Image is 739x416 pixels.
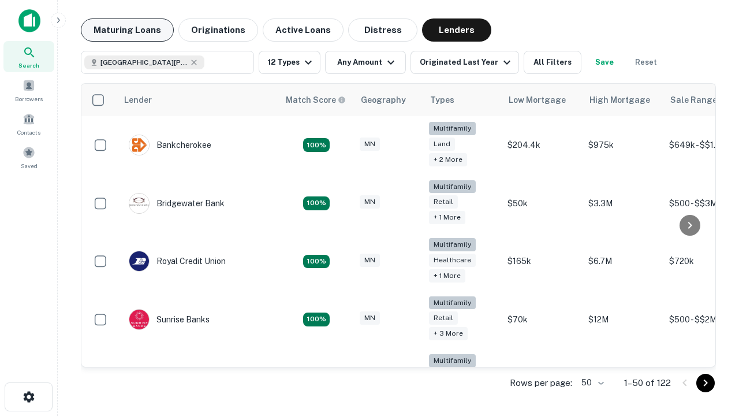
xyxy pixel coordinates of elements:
div: Land [429,138,455,151]
img: picture [129,135,149,155]
button: Active Loans [263,18,344,42]
div: Multifamily [429,180,476,194]
div: + 1 more [429,211,465,224]
button: Originations [178,18,258,42]
div: MN [360,254,380,267]
div: Royal Credit Union [129,251,226,272]
th: Low Mortgage [502,84,583,116]
img: capitalize-icon.png [18,9,40,32]
button: 12 Types [259,51,320,74]
td: $1.3M [583,348,663,407]
div: High Mortgage [589,93,650,107]
td: $975k [583,116,663,174]
button: Maturing Loans [81,18,174,42]
img: picture [129,194,149,213]
th: Types [423,84,502,116]
button: Distress [348,18,417,42]
td: $70k [502,291,583,349]
div: Matching Properties: 22, hasApolloMatch: undefined [303,196,330,210]
div: Lender [124,93,152,107]
span: Saved [21,161,38,170]
div: 50 [577,374,606,391]
span: Borrowers [15,94,43,103]
div: Sale Range [670,93,717,107]
button: Go to next page [696,374,715,392]
span: Contacts [17,128,40,137]
th: Capitalize uses an advanced AI algorithm to match your search with the best lender. The match sco... [279,84,354,116]
button: Lenders [422,18,491,42]
div: Multifamily [429,296,476,310]
div: Multifamily [429,354,476,367]
a: Borrowers [3,75,54,106]
div: + 2 more [429,153,467,166]
a: Saved [3,142,54,173]
button: All Filters [524,51,581,74]
div: Geography [361,93,406,107]
div: Matching Properties: 31, hasApolloMatch: undefined [303,313,330,326]
td: $12M [583,291,663,349]
a: Contacts [3,108,54,139]
td: $204.4k [502,116,583,174]
div: Healthcare [429,254,476,267]
h6: Match Score [286,94,344,106]
img: picture [129,310,149,329]
img: picture [129,251,149,271]
div: Multifamily [429,122,476,135]
td: $3.3M [583,174,663,233]
div: Types [430,93,454,107]
div: MN [360,311,380,325]
div: Sunrise Banks [129,309,210,330]
a: Search [3,41,54,72]
button: Reset [628,51,665,74]
div: + 3 more [429,327,468,340]
div: Matching Properties: 19, hasApolloMatch: undefined [303,138,330,152]
td: $6.7M [583,232,663,291]
button: Any Amount [325,51,406,74]
div: Bridgewater Bank [129,193,225,214]
span: Search [18,61,39,70]
div: Retail [429,311,458,325]
p: Rows per page: [510,376,572,390]
div: MN [360,138,380,151]
div: Low Mortgage [509,93,566,107]
p: 1–50 of 122 [624,376,671,390]
td: $150k [502,348,583,407]
div: Bankcherokee [129,135,211,155]
th: Lender [117,84,279,116]
div: MN [360,195,380,209]
td: $50k [502,174,583,233]
th: High Mortgage [583,84,663,116]
div: Retail [429,195,458,209]
th: Geography [354,84,423,116]
iframe: Chat Widget [681,287,739,342]
div: Matching Properties: 18, hasApolloMatch: undefined [303,255,330,269]
div: Capitalize uses an advanced AI algorithm to match your search with the best lender. The match sco... [286,94,346,106]
button: Save your search to get updates of matches that match your search criteria. [586,51,623,74]
div: Originated Last Year [420,55,514,69]
span: [GEOGRAPHIC_DATA][PERSON_NAME], [GEOGRAPHIC_DATA], [GEOGRAPHIC_DATA] [100,57,187,68]
td: $165k [502,232,583,291]
div: + 1 more [429,269,465,283]
div: Multifamily [429,238,476,251]
button: Originated Last Year [410,51,519,74]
